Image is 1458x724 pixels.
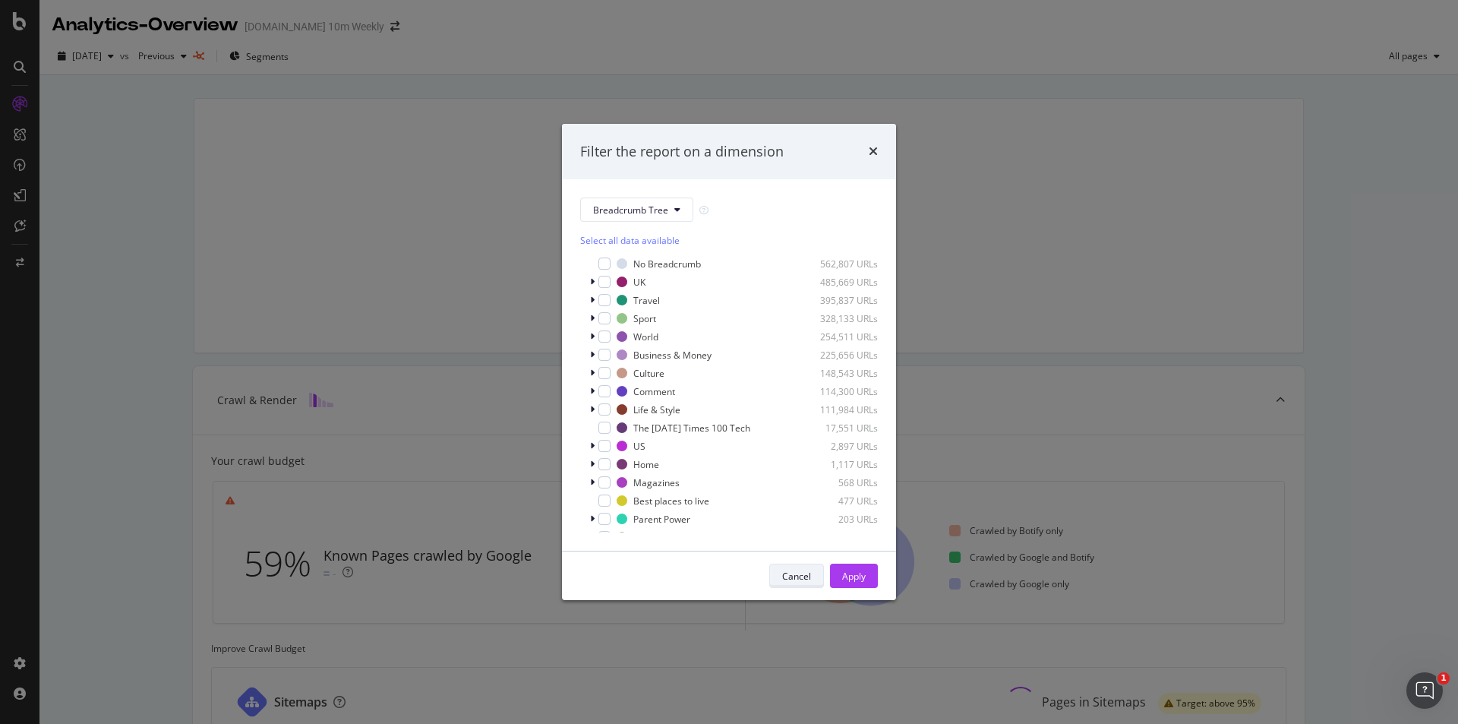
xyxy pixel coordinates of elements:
[803,367,878,380] div: 148,543 URLs
[633,276,645,289] div: UK
[633,495,709,507] div: Best places to live
[803,422,878,435] div: 17,551 URLs
[580,234,878,247] div: Select all data available
[869,142,878,162] div: times
[633,476,680,489] div: Magazines
[633,440,645,453] div: US
[803,513,878,526] div: 203 URLs
[842,570,866,583] div: Apply
[633,330,658,343] div: World
[782,570,811,583] div: Cancel
[803,495,878,507] div: 477 URLs
[803,276,878,289] div: 485,669 URLs
[803,349,878,362] div: 225,656 URLs
[803,330,878,343] div: 254,511 URLs
[580,198,693,222] button: Breadcrumb Tree
[580,142,784,162] div: Filter the report on a dimension
[633,531,728,544] div: Good University Guide
[633,294,660,307] div: Travel
[803,458,878,471] div: 1,117 URLs
[633,422,750,435] div: The [DATE] Times 100 Tech
[1406,672,1443,709] iframe: Intercom live chat
[830,564,878,588] button: Apply
[633,403,680,416] div: Life & Style
[633,312,656,325] div: Sport
[633,349,712,362] div: Business & Money
[562,124,896,601] div: modal
[633,513,690,526] div: Parent Power
[1437,672,1450,684] span: 1
[803,258,878,270] div: 562,807 URLs
[803,312,878,325] div: 328,133 URLs
[633,258,701,270] div: No Breadcrumb
[803,385,878,398] div: 114,300 URLs
[803,294,878,307] div: 395,837 URLs
[803,476,878,489] div: 568 URLs
[593,204,668,217] span: Breadcrumb Tree
[633,367,664,380] div: Culture
[803,440,878,453] div: 2,897 URLs
[769,564,824,588] button: Cancel
[633,385,675,398] div: Comment
[633,458,659,471] div: Home
[803,403,878,416] div: 111,984 URLs
[803,531,878,544] div: 154 URLs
